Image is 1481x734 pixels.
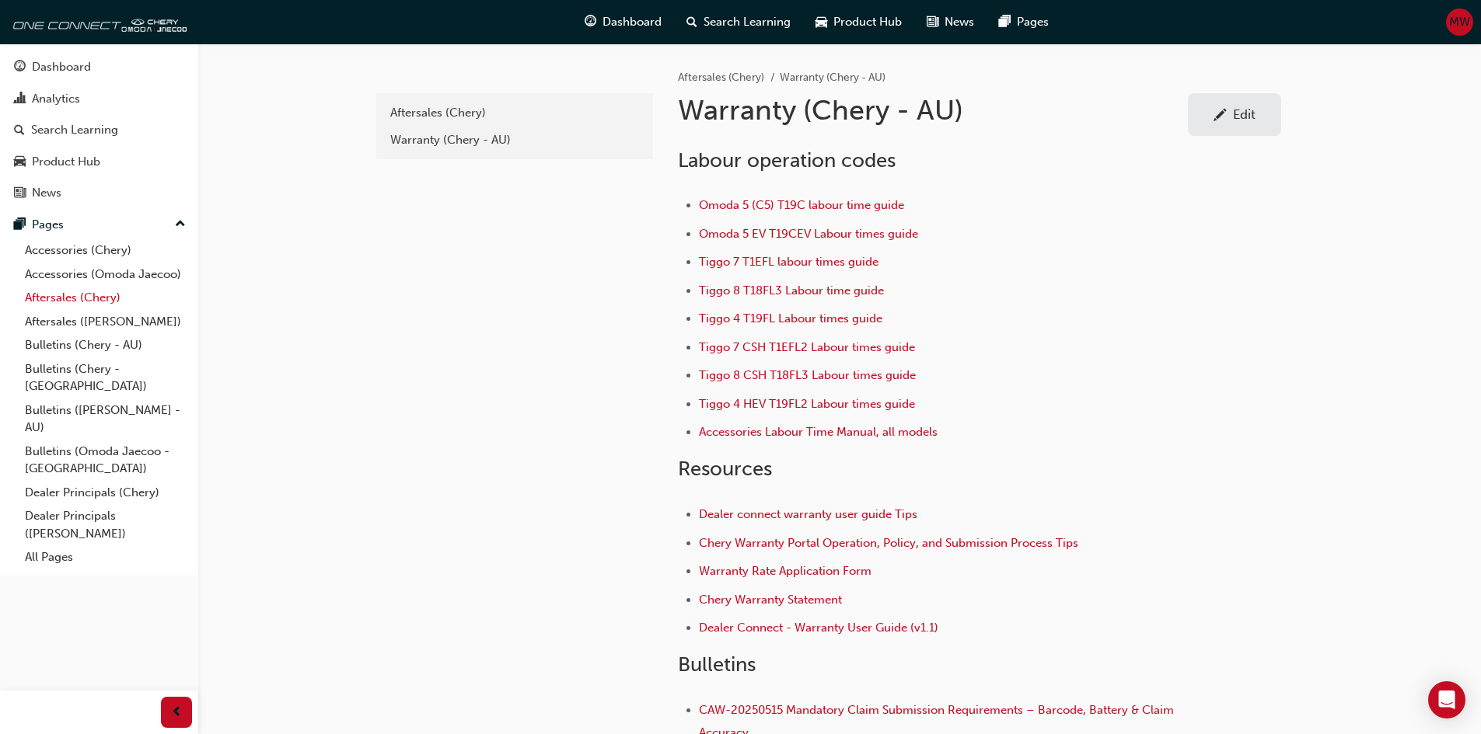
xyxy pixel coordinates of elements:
[678,148,896,172] span: Labour operation codes
[678,652,756,677] span: Bulletins
[945,13,974,31] span: News
[699,536,1078,550] a: Chery Warranty Portal Operation, Policy, and Submission Process Tips
[699,368,916,382] a: Tiggo 8 CSH T18FL3 Labour times guide
[6,53,192,82] a: Dashboard
[19,333,192,357] a: Bulletins (Chery - AU)
[686,12,697,32] span: search-icon
[914,6,987,38] a: news-iconNews
[390,104,639,122] div: Aftersales (Chery)
[8,6,187,37] img: oneconnect
[699,397,915,411] a: Tiggo 4 HEV T19FL2 Labour times guide
[585,12,596,32] span: guage-icon
[14,155,26,169] span: car-icon
[572,6,674,38] a: guage-iconDashboard
[803,6,914,38] a: car-iconProduct Hub
[1446,9,1473,36] button: MW
[32,90,80,108] div: Analytics
[14,61,26,75] span: guage-icon
[19,440,192,481] a: Bulletins (Omoda Jaecoo - [GEOGRAPHIC_DATA])
[19,310,192,334] a: Aftersales ([PERSON_NAME])
[6,179,192,207] a: News
[19,238,192,263] a: Accessories (Chery)
[1428,681,1465,718] div: Open Intercom Messenger
[704,13,791,31] span: Search Learning
[32,184,61,202] div: News
[999,12,1011,32] span: pages-icon
[32,216,64,234] div: Pages
[699,564,871,578] a: Warranty Rate Application Form
[19,398,192,440] a: Bulletins ([PERSON_NAME] - AU)
[6,50,192,210] button: DashboardAnalyticsSearch LearningProduct HubNews
[31,121,118,139] div: Search Learning
[816,12,827,32] span: car-icon
[32,58,91,76] div: Dashboard
[987,6,1061,38] a: pages-iconPages
[6,85,192,113] a: Analytics
[927,12,938,32] span: news-icon
[19,545,192,569] a: All Pages
[6,116,192,144] a: Search Learning
[6,148,192,176] a: Product Hub
[699,507,917,521] a: Dealer connect warranty user guide Tips
[1017,13,1049,31] span: Pages
[674,6,803,38] a: search-iconSearch Learning
[19,286,192,310] a: Aftersales (Chery)
[1449,13,1470,31] span: MW
[14,92,26,106] span: chart-icon
[699,311,882,325] a: Tiggo 4 T19FL Labour times guide
[390,131,639,149] div: Warranty (Chery - AU)
[14,186,26,200] span: news-icon
[32,153,100,171] div: Product Hub
[1188,93,1281,136] a: Edit
[175,214,186,235] span: up-icon
[19,504,192,545] a: Dealer Principals ([PERSON_NAME])
[603,13,662,31] span: Dashboard
[6,210,192,239] button: Pages
[382,99,647,127] a: Aftersales (Chery)
[699,593,842,607] a: Chery Warranty Statement
[1214,109,1227,124] span: pencil-icon
[14,218,26,232] span: pages-icon
[19,357,192,398] a: Bulletins (Chery - [GEOGRAPHIC_DATA])
[14,123,25,137] span: search-icon
[699,621,938,635] a: Dealer Connect - Warranty User Guide (v1.1)
[678,71,764,84] a: Aftersales (Chery)
[833,13,902,31] span: Product Hub
[699,198,904,212] a: Omoda 5 (C5) T19C labour time guide
[19,263,192,287] a: Accessories (Omoda Jaecoo)
[19,481,192,505] a: Dealer Principals (Chery)
[699,255,878,269] a: Tiggo 7 T1EFL labour times guide
[699,284,884,297] a: Tiggo 8 T18FL3 Labour time guide
[678,457,772,481] span: Resources
[382,127,647,154] a: Warranty (Chery - AU)
[780,69,885,87] li: Warranty (Chery - AU)
[171,703,183,722] span: prev-icon
[699,425,938,439] a: Accessories Labour Time Manual, all models
[678,93,1188,127] h1: Warranty (Chery - AU)
[699,340,915,354] a: Tiggo 7 CSH T1EFL2 Labour times guide
[699,227,918,241] a: Omoda 5 EV T19CEV Labour times guide
[1233,106,1256,122] div: Edit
